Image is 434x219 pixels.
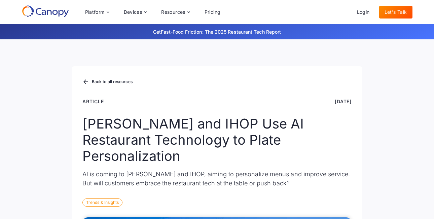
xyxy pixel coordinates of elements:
a: Fast-Food Friction: The 2025 Restaurant Tech Report [161,29,281,35]
h1: [PERSON_NAME] and IHOP Use AI Restaurant Technology to Plate Personalization [82,116,352,164]
a: Login [352,6,375,19]
div: Resources [156,5,195,19]
a: Pricing [199,6,226,19]
div: Resources [161,10,185,14]
p: AI is coming to [PERSON_NAME] and IHOP, aiming to personalize menus and improve service. But will... [82,170,352,188]
div: Article [82,98,104,105]
div: Devices [118,5,152,19]
div: Devices [124,10,142,14]
div: Trends & Insights [82,198,122,207]
a: Back to all resources [82,78,133,86]
div: Platform [85,10,105,14]
a: Let's Talk [379,6,412,19]
div: Back to all resources [92,80,133,84]
p: Get [52,28,382,35]
div: Platform [80,5,114,19]
div: [DATE] [335,98,352,105]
